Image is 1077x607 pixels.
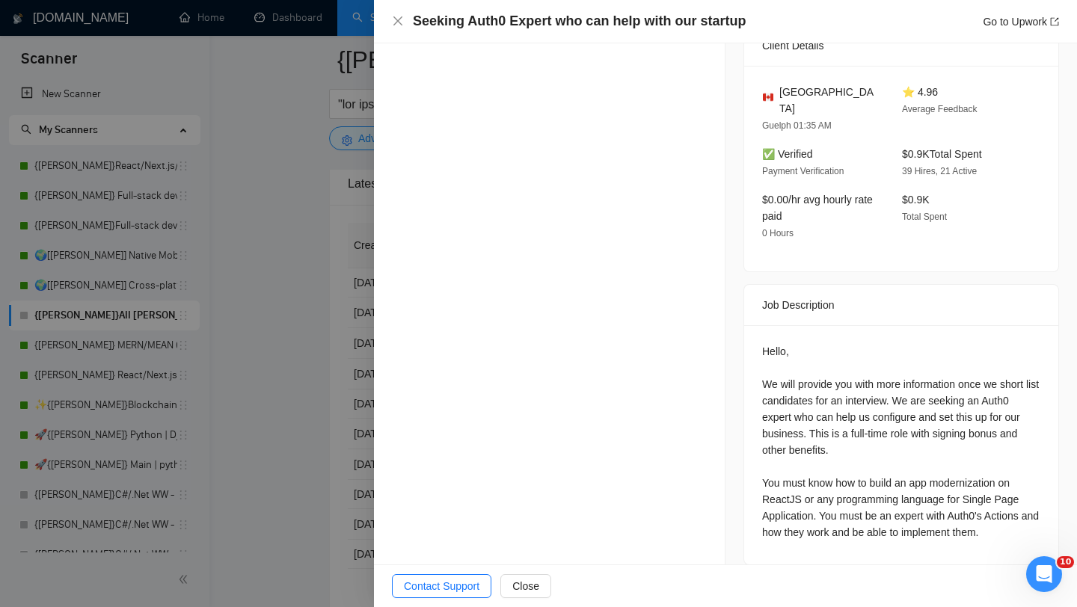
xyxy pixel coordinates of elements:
button: Close [500,574,551,598]
iframe: Intercom live chat [1026,556,1062,592]
div: Job Description [762,285,1040,325]
img: 🇨🇦 [763,92,773,102]
span: Contact Support [404,578,479,594]
span: [GEOGRAPHIC_DATA] [779,84,878,117]
span: 39 Hires, 21 Active [902,166,977,176]
span: Average Feedback [902,104,978,114]
div: Hello, We will provide you with more information once we short list candidates for an interview. ... [762,343,1040,540]
span: $0.9K [902,194,930,206]
span: ✅ Verified [762,148,813,160]
span: $0.9K Total Spent [902,148,982,160]
span: Total Spent [902,212,947,222]
div: Client Details [762,25,1040,66]
a: Go to Upworkexport [983,16,1059,28]
button: Contact Support [392,574,491,598]
span: $0.00/hr avg hourly rate paid [762,194,873,222]
span: 0 Hours [762,228,794,238]
span: ⭐ 4.96 [902,86,938,98]
span: 10 [1057,556,1074,568]
span: Payment Verification [762,166,844,176]
span: Guelph 01:35 AM [762,120,832,131]
button: Close [392,15,404,28]
h4: Seeking Auth0 Expert who can help with our startup [413,12,746,31]
span: close [392,15,404,27]
span: export [1050,17,1059,26]
span: Close [512,578,539,594]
